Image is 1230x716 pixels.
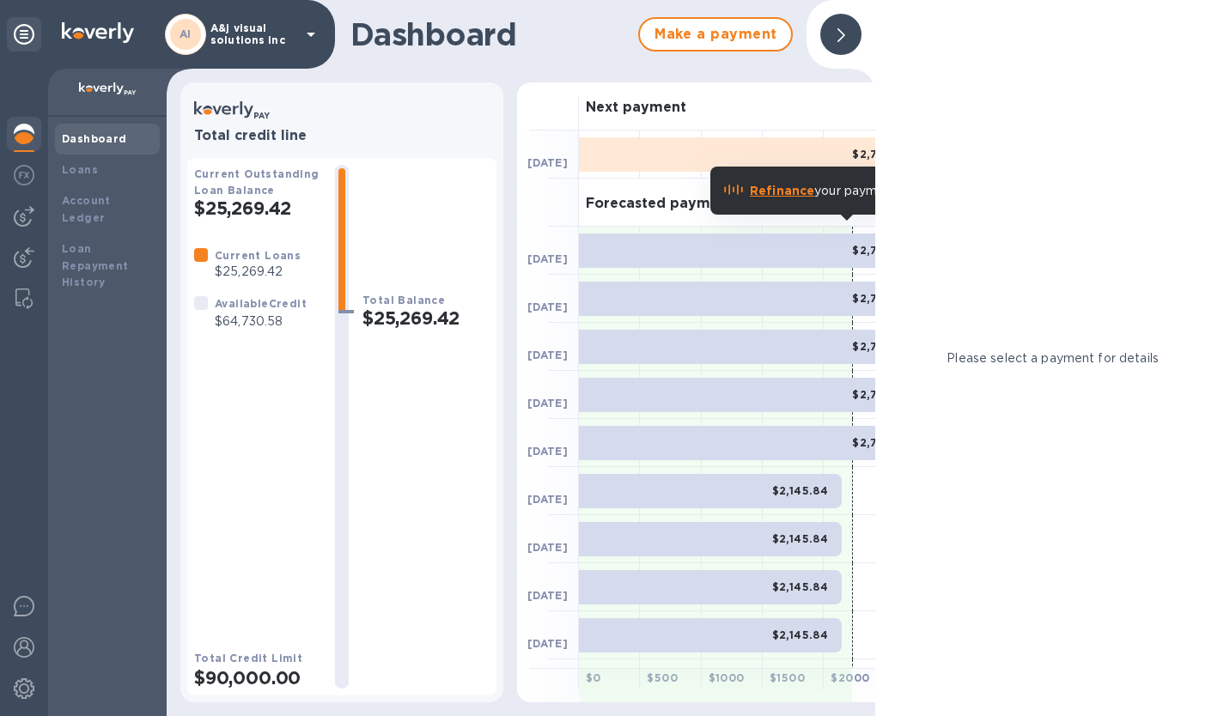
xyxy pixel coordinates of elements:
b: Loan Repayment History [62,242,129,289]
p: A&j visual solutions inc [210,22,296,46]
h3: Forecasted payments [586,196,740,212]
b: $2,145.84 [772,484,829,497]
b: [DATE] [527,300,568,313]
b: Current Loans [215,249,301,262]
b: Loans [62,163,98,176]
b: [DATE] [527,445,568,458]
b: $2,781.01 [852,148,906,161]
b: $2,781.01 [852,388,906,401]
b: [DATE] [527,637,568,650]
span: Make a payment [654,24,777,45]
b: Account Ledger [62,194,111,224]
b: [DATE] [527,156,568,169]
b: $2,145.84 [772,580,829,593]
b: $2,781.01 [852,292,906,305]
b: $2,781.01 [852,244,906,257]
b: Total Credit Limit [194,652,302,664]
h2: $25,269.42 [362,307,490,329]
b: [DATE] [527,397,568,410]
h3: Next payment [586,100,686,116]
b: [DATE] [527,252,568,265]
b: Current Outstanding Loan Balance [194,167,320,197]
p: $64,730.58 [215,312,307,331]
b: Total Balance [362,294,445,306]
b: [DATE] [527,493,568,506]
img: Foreign exchange [14,165,34,185]
b: Refinance [750,184,814,197]
h3: Total credit line [194,128,490,144]
h2: $90,000.00 [194,667,321,689]
b: Dashboard [62,132,127,145]
b: [DATE] [527,349,568,361]
h2: $25,269.42 [194,197,321,219]
b: $2,781.01 [852,436,906,449]
b: AI [180,27,192,40]
b: $2,145.84 [772,628,829,641]
p: $25,269.42 [215,263,301,281]
h1: Dashboard [350,16,630,52]
p: your payments. [750,182,906,200]
div: Unpin categories [7,17,41,52]
b: $2,145.84 [772,532,829,545]
img: Logo [62,22,134,43]
p: Please select a payment for details [947,349,1159,367]
b: $2,781.01 [852,340,906,353]
b: [DATE] [527,589,568,602]
b: Available Credit [215,297,307,310]
button: Make a payment [638,17,793,52]
b: [DATE] [527,541,568,554]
